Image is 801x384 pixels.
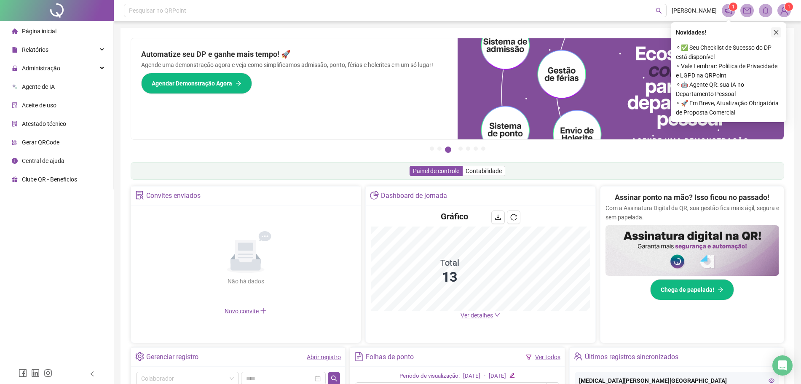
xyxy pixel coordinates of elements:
[585,350,678,364] div: Últimos registros sincronizados
[463,372,480,381] div: [DATE]
[12,102,18,108] span: audit
[458,38,784,139] img: banner%2Fd57e337e-a0d3-4837-9615-f134fc33a8e6.png
[605,225,779,276] img: banner%2F02c71560-61a6-44d4-94b9-c8ab97240462.png
[354,352,363,361] span: file-text
[773,29,779,35] span: close
[729,3,737,11] sup: 1
[146,350,198,364] div: Gerenciar registro
[12,158,18,164] span: info-circle
[788,4,790,10] span: 1
[236,80,241,86] span: arrow-right
[307,354,341,360] a: Abrir registro
[370,191,379,200] span: pie-chart
[12,28,18,34] span: home
[484,372,485,381] div: -
[466,168,502,174] span: Contabilidade
[650,279,734,300] button: Chega de papelada!
[769,378,774,384] span: eye
[22,139,59,146] span: Gerar QRCode
[44,369,52,377] span: instagram
[12,121,18,127] span: solution
[466,147,470,151] button: 5
[22,157,64,164] span: Central de ajuda
[331,375,338,382] span: search
[22,120,66,127] span: Atestado técnico
[481,147,485,151] button: 7
[437,147,442,151] button: 2
[152,79,232,88] span: Agendar Demonstração Agora
[260,307,267,314] span: plus
[474,147,478,151] button: 6
[22,102,56,109] span: Aceite de uso
[22,46,48,53] span: Relatórios
[12,47,18,53] span: file
[461,312,493,319] span: Ver detalhes
[207,277,284,286] div: Não há dados
[743,7,751,14] span: mail
[381,189,447,203] div: Dashboard de jornada
[366,350,414,364] div: Folhas de ponto
[12,65,18,71] span: lock
[441,211,468,222] h4: Gráfico
[772,355,793,376] div: Open Intercom Messenger
[430,147,434,151] button: 1
[605,203,779,222] p: Com a Assinatura Digital da QR, sua gestão fica mais ágil, segura e sem papelada.
[661,285,714,294] span: Chega de papelada!
[141,73,252,94] button: Agendar Demonstração Agora
[31,369,40,377] span: linkedin
[22,176,77,183] span: Clube QR - Beneficios
[399,372,460,381] div: Período de visualização:
[535,354,560,360] a: Ver todos
[526,354,532,360] span: filter
[141,48,447,60] h2: Automatize seu DP e ganhe mais tempo! 🚀
[12,176,18,182] span: gift
[676,43,781,61] span: ⚬ ✅ Seu Checklist de Sucesso do DP está disponível
[22,65,60,72] span: Administração
[225,308,267,315] span: Novo convite
[725,7,732,14] span: notification
[574,352,583,361] span: team
[510,214,517,221] span: reload
[146,189,201,203] div: Convites enviados
[676,61,781,80] span: ⚬ Vale Lembrar: Política de Privacidade e LGPD na QRPoint
[141,60,447,69] p: Agende uma demonstração agora e veja como simplificamos admissão, ponto, férias e holerites em um...
[656,8,662,14] span: search
[12,139,18,145] span: qrcode
[489,372,506,381] div: [DATE]
[676,80,781,99] span: ⚬ 🤖 Agente QR: sua IA no Departamento Pessoal
[676,99,781,117] span: ⚬ 🚀 Em Breve, Atualização Obrigatória de Proposta Comercial
[495,214,501,221] span: download
[615,192,769,203] h2: Assinar ponto na mão? Isso ficou no passado!
[135,191,144,200] span: solution
[509,373,515,378] span: edit
[676,28,706,37] span: Novidades !
[785,3,793,11] sup: Atualize o seu contato no menu Meus Dados
[22,28,56,35] span: Página inicial
[458,147,463,151] button: 4
[413,168,459,174] span: Painel de controle
[22,83,55,90] span: Agente de IA
[461,312,500,319] a: Ver detalhes down
[762,7,769,14] span: bell
[445,147,451,153] button: 3
[19,369,27,377] span: facebook
[89,371,95,377] span: left
[732,4,735,10] span: 1
[494,312,500,318] span: down
[718,287,723,293] span: arrow-right
[778,4,790,17] img: 89204
[672,6,717,15] span: [PERSON_NAME]
[135,352,144,361] span: setting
